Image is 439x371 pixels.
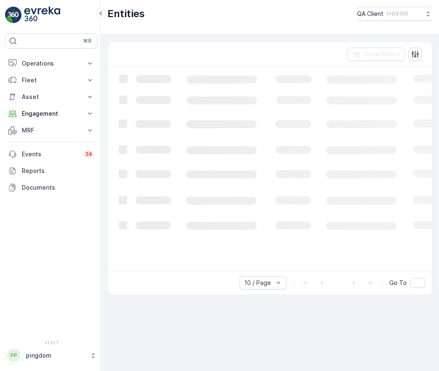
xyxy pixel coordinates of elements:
[5,163,97,179] a: Reports
[22,183,94,192] p: Documents
[387,10,408,17] p: ( +03:00 )
[5,105,97,122] button: Engagement
[85,151,92,158] p: 34
[357,7,432,21] button: QA Client(+03:00)
[22,167,94,175] p: Reports
[83,38,92,44] p: ⌘B
[22,76,81,84] p: Fleet
[364,50,400,58] p: Clear Filters
[22,109,81,118] p: Engagement
[5,347,97,364] button: PPpingdom
[5,340,97,345] span: v 1.51.1
[22,126,81,135] p: MRF
[5,122,97,139] button: MRF
[357,10,383,18] p: QA Client
[26,351,86,360] p: pingdom
[107,7,145,20] p: Entities
[5,146,97,163] a: Events34
[22,93,81,101] p: Asset
[5,72,97,89] button: Fleet
[5,7,22,23] img: logo
[389,279,407,287] span: Go To
[5,89,97,105] button: Asset
[22,59,81,68] p: Operations
[22,150,79,158] p: Events
[7,349,20,362] div: PP
[5,179,97,196] a: Documents
[347,48,405,61] button: Clear Filters
[5,55,97,72] button: Operations
[24,7,60,23] img: logo_light-DOdMpM7g.png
